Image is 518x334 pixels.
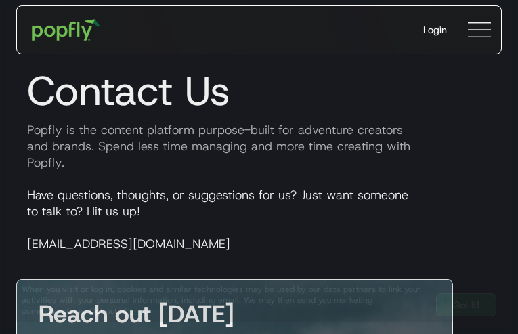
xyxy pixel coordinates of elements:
[27,236,230,252] a: [EMAIL_ADDRESS][DOMAIN_NAME]
[22,284,425,316] div: When you visit or log in, cookies and similar technologies may be used by our data partners to li...
[423,23,447,37] div: Login
[16,187,502,252] p: Have questions, thoughts, or suggestions for us? Just want someone to talk to? Hit us up!
[16,122,502,171] p: Popfly is the content platform purpose-built for adventure creators and brands. Spend less time m...
[127,306,144,316] a: here
[412,12,458,47] a: Login
[16,66,502,115] h1: Contact Us
[22,9,110,50] a: home
[436,293,496,316] a: Got It!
